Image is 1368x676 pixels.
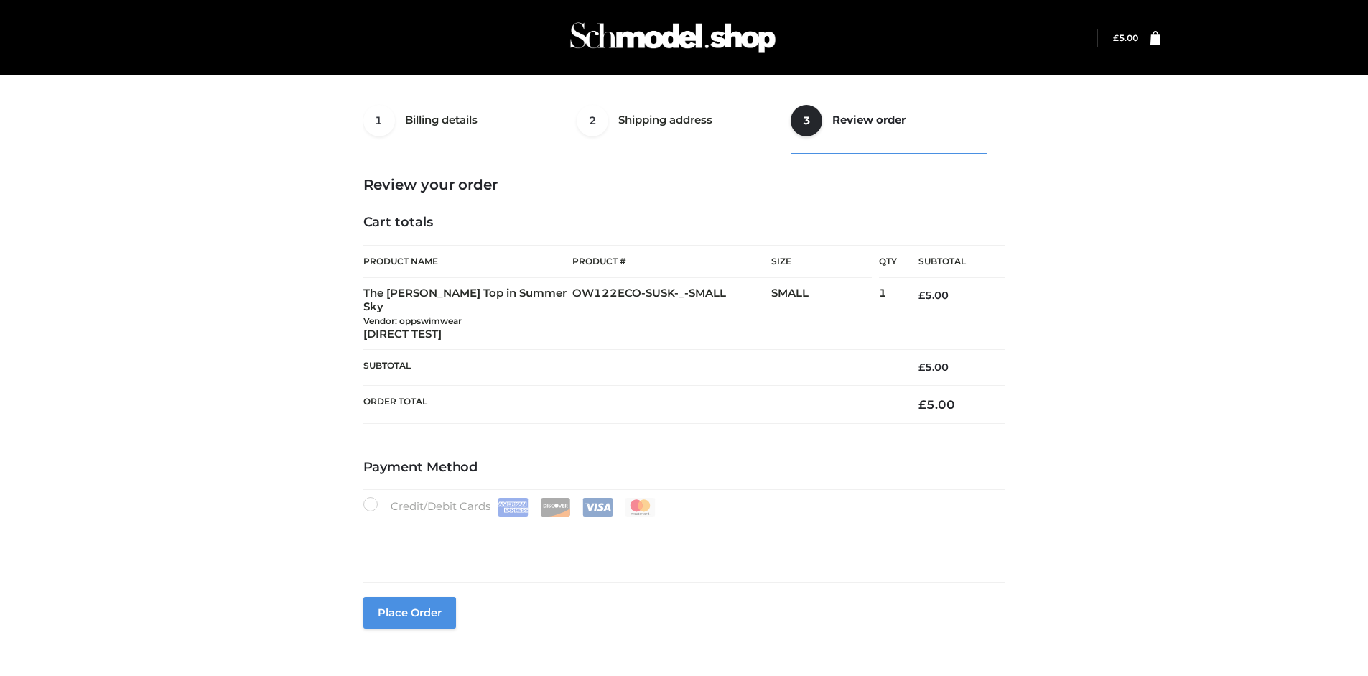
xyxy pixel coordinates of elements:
span: £ [918,361,925,374]
img: Amex [498,498,529,517]
td: The [PERSON_NAME] Top in Summer Sky [DIRECT TEST] [363,278,573,350]
td: SMALL [771,278,879,350]
span: £ [918,397,926,412]
img: Discover [540,498,571,517]
bdi: 5.00 [1113,32,1138,43]
th: Qty [879,245,897,278]
td: 1 [879,278,897,350]
iframe: Secure payment input frame [360,514,1002,566]
td: OW122ECO-SUSK-_-SMALL [572,278,771,350]
span: £ [918,289,925,302]
img: Visa [582,498,613,517]
th: Product # [572,245,771,278]
a: £5.00 [1113,32,1138,43]
th: Order Total [363,385,898,423]
bdi: 5.00 [918,397,955,412]
small: Vendor: oppswimwear [363,315,462,326]
th: Product Name [363,245,573,278]
img: Mastercard [625,498,656,517]
bdi: 5.00 [918,289,949,302]
th: Subtotal [363,350,898,385]
bdi: 5.00 [918,361,949,374]
label: Credit/Debit Cards [363,497,657,517]
span: £ [1113,32,1119,43]
h3: Review your order [363,176,1005,193]
h4: Payment Method [363,460,1005,476]
th: Subtotal [897,246,1005,278]
img: Schmodel Admin 964 [565,9,781,66]
th: Size [771,246,872,278]
h4: Cart totals [363,215,1005,231]
button: Place order [363,597,456,629]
